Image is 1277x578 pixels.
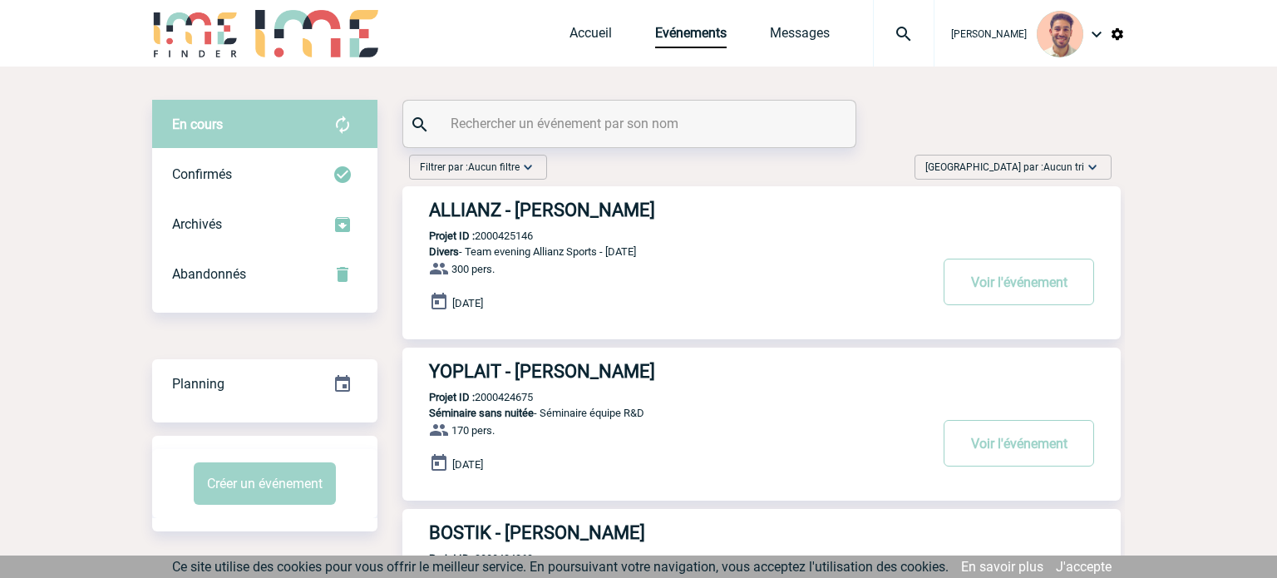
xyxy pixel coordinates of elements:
a: J'accepte [1056,559,1112,575]
a: Messages [770,25,830,48]
a: Accueil [569,25,612,48]
span: Abandonnés [172,266,246,282]
h3: BOSTIK - [PERSON_NAME] [429,522,928,543]
span: Séminaire sans nuitée [429,407,534,419]
button: Voir l'événement [944,420,1094,467]
img: baseline_expand_more_white_24dp-b.png [520,159,536,175]
a: BOSTIK - [PERSON_NAME] [402,522,1121,543]
a: ALLIANZ - [PERSON_NAME] [402,200,1121,220]
span: Planning [172,376,224,392]
div: Retrouvez ici tous vos événements organisés par date et état d'avancement [152,359,377,409]
a: YOPLAIT - [PERSON_NAME] [402,361,1121,382]
span: [GEOGRAPHIC_DATA] par : [925,159,1084,175]
button: Créer un événement [194,462,336,505]
button: Voir l'événement [944,259,1094,305]
a: Planning [152,358,377,408]
span: 170 pers. [451,424,495,437]
span: [PERSON_NAME] [951,28,1027,40]
img: baseline_expand_more_white_24dp-b.png [1084,159,1101,175]
span: 300 pers. [451,263,495,275]
span: Aucun filtre [468,161,520,173]
span: Confirmés [172,166,232,182]
a: Evénements [655,25,727,48]
h3: ALLIANZ - [PERSON_NAME] [429,200,928,220]
span: Ce site utilise des cookies pour vous offrir le meilleur service. En poursuivant votre navigation... [172,559,949,575]
span: Archivés [172,216,222,232]
div: Retrouvez ici tous les événements que vous avez décidé d'archiver [152,200,377,249]
span: [DATE] [452,297,483,309]
span: En cours [172,116,223,132]
p: 2000425146 [402,230,533,242]
div: Retrouvez ici tous vos évènements avant confirmation [152,100,377,150]
img: 132114-0.jpg [1037,11,1083,57]
h3: YOPLAIT - [PERSON_NAME] [429,361,928,382]
span: [DATE] [452,458,483,471]
b: Projet ID : [429,230,475,242]
img: IME-Finder [152,10,239,57]
span: Filtrer par : [420,159,520,175]
input: Rechercher un événement par son nom [446,111,816,136]
a: En savoir plus [961,559,1043,575]
span: Divers [429,245,459,258]
p: 2000424675 [402,391,533,403]
b: Projet ID : [429,552,475,565]
p: - Team evening Allianz Sports - [DATE] [402,245,928,258]
div: Retrouvez ici tous vos événements annulés [152,249,377,299]
span: Aucun tri [1043,161,1084,173]
p: 2000424263 [402,552,533,565]
b: Projet ID : [429,391,475,403]
p: - Séminaire équipe R&D [402,407,928,419]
